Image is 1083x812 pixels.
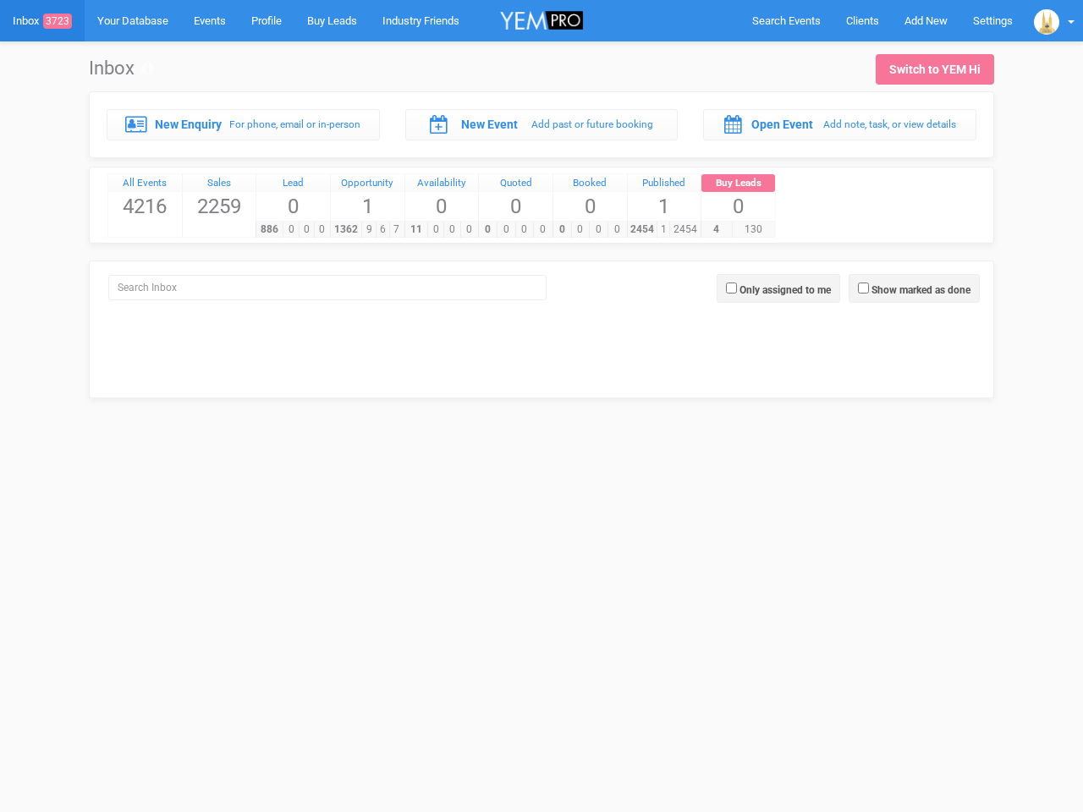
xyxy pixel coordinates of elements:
[589,222,608,238] span: 0
[155,116,222,133] label: New Enquiry
[107,109,380,140] a: New Enquiry For phone, email or in-person
[515,222,535,238] span: 0
[405,109,679,140] a: New Event Add past or future booking
[478,222,498,238] span: 0
[669,222,701,238] span: 2454
[701,192,775,221] span: 0
[479,174,552,193] a: Quoted
[331,174,404,193] a: Opportunity
[405,174,479,193] a: Availability
[739,283,831,298] label: Only assigned to me
[314,222,330,238] span: 0
[108,275,547,300] input: Search Inbox
[443,222,461,238] span: 0
[553,174,627,193] a: Booked
[331,192,404,221] span: 1
[904,14,948,27] span: Add New
[108,192,182,221] span: 4216
[404,222,428,238] span: 11
[751,116,813,133] label: Open Event
[732,222,775,238] span: 130
[552,222,572,238] span: 0
[427,222,445,238] span: 0
[89,58,154,79] h1: Inbox
[460,222,478,238] span: 0
[571,222,591,238] span: 0
[846,14,879,27] span: Clients
[701,222,732,238] span: 4
[871,283,970,298] label: Show marked as done
[256,222,283,238] span: 886
[405,192,479,221] span: 0
[657,222,670,238] span: 1
[299,222,315,238] span: 0
[531,118,653,130] small: Add past or future booking
[43,14,72,29] span: 3723
[628,192,701,221] span: 1
[628,174,701,193] a: Published
[1034,9,1059,35] img: open-uri20201221-4-1o7uxas
[256,174,330,193] a: Lead
[361,222,376,238] span: 9
[889,61,981,78] div: Switch to YEM Hi
[607,222,627,238] span: 0
[461,116,518,133] label: New Event
[497,222,516,238] span: 0
[823,118,956,130] small: Add note, task, or view details
[479,192,552,221] span: 0
[533,222,552,238] span: 0
[183,192,256,221] span: 2259
[553,192,627,221] span: 0
[703,109,976,140] a: Open Event Add note, task, or view details
[283,222,299,238] span: 0
[183,174,256,193] a: Sales
[330,222,362,238] span: 1362
[876,54,994,85] a: Switch to YEM Hi
[752,14,821,27] span: Search Events
[389,222,404,238] span: 7
[627,222,658,238] span: 2454
[256,192,330,221] span: 0
[376,222,390,238] span: 6
[701,174,775,193] a: Buy Leads
[108,174,182,193] a: All Events
[229,118,360,130] small: For phone, email or in-person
